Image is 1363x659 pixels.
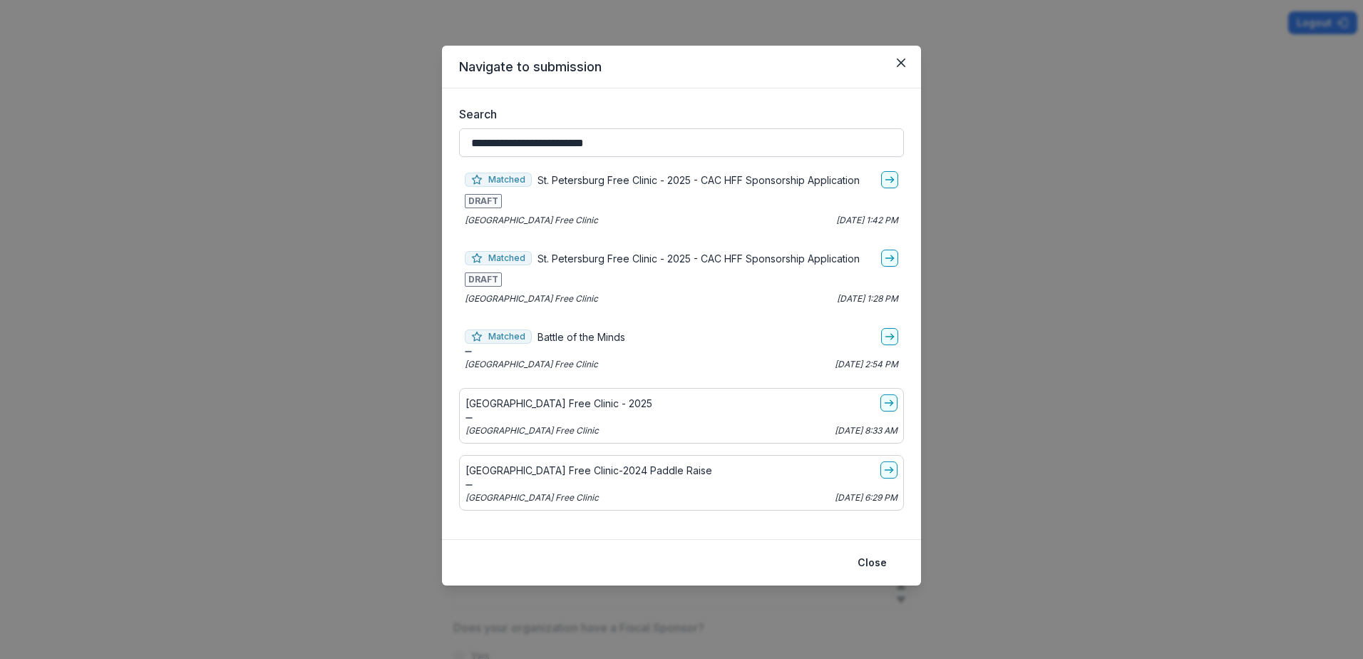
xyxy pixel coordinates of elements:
p: St. Petersburg Free Clinic - 2025 - CAC HFF Sponsorship Application [538,173,860,188]
p: [DATE] 6:29 PM [835,491,897,504]
p: [GEOGRAPHIC_DATA] Free Clinic - 2025 [466,396,652,411]
p: [GEOGRAPHIC_DATA] Free Clinic [466,491,599,504]
a: go-to [881,328,898,345]
span: Matched [465,173,532,187]
p: [DATE] 8:33 AM [835,424,897,437]
p: [GEOGRAPHIC_DATA] Free Clinic [465,214,598,227]
span: Matched [465,329,532,344]
p: [GEOGRAPHIC_DATA] Free Clinic [465,292,598,305]
header: Navigate to submission [442,46,921,88]
a: go-to [881,171,898,188]
p: St. Petersburg Free Clinic - 2025 - CAC HFF Sponsorship Application [538,251,860,266]
span: DRAFT [465,272,502,287]
p: [GEOGRAPHIC_DATA] Free Clinic [465,358,598,371]
button: Close [849,551,895,574]
a: go-to [880,461,897,479]
p: Battle of the Minds [538,329,625,344]
span: Matched [465,251,532,265]
a: go-to [881,250,898,267]
label: Search [459,106,895,123]
p: [GEOGRAPHIC_DATA] Free Clinic [466,424,599,437]
p: [DATE] 1:28 PM [837,292,898,305]
p: [GEOGRAPHIC_DATA] Free Clinic-2024 Paddle Raise [466,463,712,478]
p: [DATE] 2:54 PM [835,358,898,371]
p: [DATE] 1:42 PM [836,214,898,227]
button: Close [890,51,912,74]
span: DRAFT [465,194,502,208]
a: go-to [880,394,897,412]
